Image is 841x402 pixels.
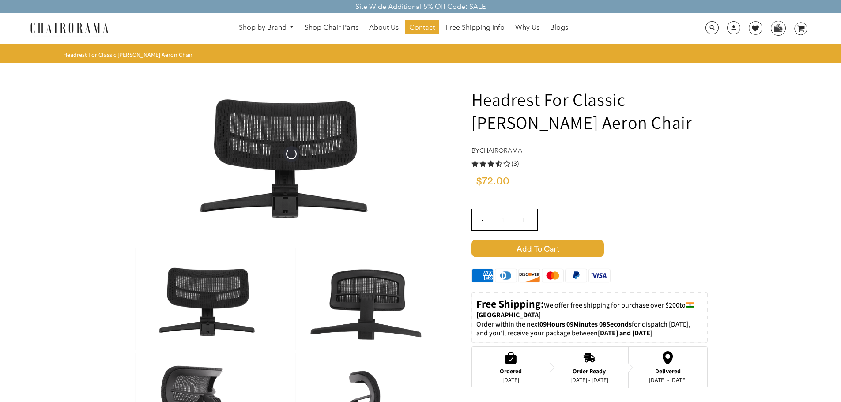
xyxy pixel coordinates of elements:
[472,209,493,230] input: -
[471,240,604,257] span: Add to Cart
[515,23,539,32] span: Why Us
[649,376,687,383] div: [DATE] - [DATE]
[513,209,534,230] input: +
[570,376,608,383] div: [DATE] - [DATE]
[539,319,632,329] span: 09Hours 09Minutes 08Seconds
[471,159,708,168] a: 3.3 rating (3 votes)
[159,66,424,242] img: Headrest For Classic Herman Miller Aeron Chair - chairorama
[369,23,399,32] span: About Us
[479,147,522,154] a: chairorama
[471,147,708,154] h4: by
[471,240,708,257] button: Add to Cart
[159,149,424,158] a: Headrest For Classic Herman Miller Aeron Chair - chairorama
[476,176,509,187] span: $72.00
[471,88,708,134] h1: Headrest For Classic [PERSON_NAME] Aeron Chair
[136,248,287,350] img: Headrest For Classic Herman Miller Aeron Chair - chairorama
[63,51,192,59] span: Headrest For Classic [PERSON_NAME] Aeron Chair
[500,368,522,375] div: Ordered
[409,23,435,32] span: Contact
[234,21,299,34] a: Shop by Brand
[296,248,447,350] img: Headrest For Classic Herman Miller Aeron Chair - chairorama
[476,297,703,320] p: to
[63,51,196,59] nav: breadcrumbs
[305,23,358,32] span: Shop Chair Parts
[25,21,113,37] img: chairorama
[544,301,679,310] span: We offer free shipping for purchase over $200
[598,328,652,338] strong: [DATE] and [DATE]
[476,310,541,319] strong: [GEOGRAPHIC_DATA]
[441,20,509,34] a: Free Shipping Info
[405,20,439,34] a: Contact
[365,20,403,34] a: About Us
[570,368,608,375] div: Order Ready
[445,23,505,32] span: Free Shipping Info
[151,20,656,37] nav: DesktopNavigation
[300,20,363,34] a: Shop Chair Parts
[546,20,573,34] a: Blogs
[476,297,544,311] strong: Free Shipping:
[476,320,703,338] p: Order within the next for dispatch [DATE], and you'll receive your package between
[550,23,568,32] span: Blogs
[500,376,522,383] div: [DATE]
[511,159,519,169] span: (3)
[511,20,544,34] a: Why Us
[649,368,687,375] div: Delivered
[771,21,785,34] img: WhatsApp_Image_2024-07-12_at_16.23.01.webp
